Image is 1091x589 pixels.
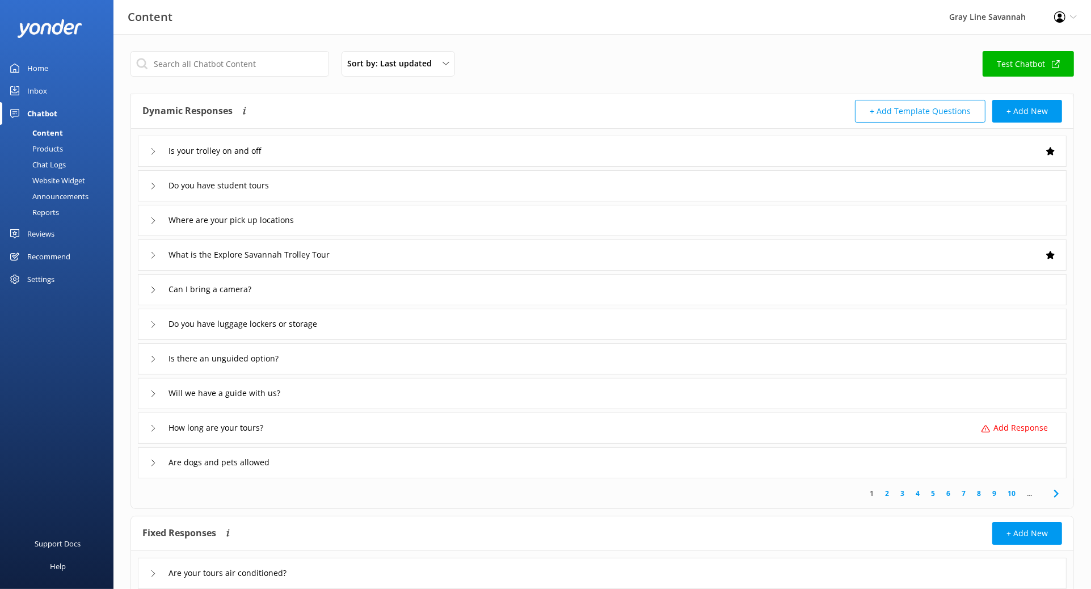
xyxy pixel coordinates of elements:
span: Will we have a guide with us? [169,387,280,399]
a: Test Chatbot [983,51,1074,77]
a: 10 [1002,488,1021,499]
div: Website Widget [7,173,85,188]
div: Home [27,57,48,79]
span: Can I bring a camera? [169,283,251,296]
a: Products [7,141,113,157]
a: 7 [956,488,971,499]
a: Announcements [7,188,113,204]
h4: Fixed Responses [142,522,216,545]
span: Are dogs and pets allowed [169,456,269,469]
a: Content [7,125,113,141]
h3: Content [128,8,172,26]
a: 4 [910,488,925,499]
span: Where are your pick up locations [169,214,294,226]
div: Settings [27,268,54,291]
span: What is the Explore Savannah Trolley Tour [169,249,330,261]
div: Products [7,141,63,157]
a: Reports [7,204,113,220]
a: 1 [864,488,879,499]
a: 8 [971,488,987,499]
span: Is there an unguided option? [169,352,279,365]
div: Reviews [27,222,54,245]
img: yonder-white-logo.png [17,19,82,38]
span: ... [1021,488,1038,499]
div: Reports [7,204,59,220]
div: Help [50,555,66,578]
p: Add Response [993,422,1048,434]
div: Chat Logs [7,157,66,173]
a: 9 [987,488,1002,499]
a: Website Widget [7,173,113,188]
div: Inbox [27,79,47,102]
span: Sort by: Last updated [347,57,439,70]
input: Search all Chatbot Content [130,51,329,77]
span: Do you have luggage lockers or storage [169,318,317,330]
a: 2 [879,488,895,499]
span: How long are your tours? [169,422,263,434]
button: + Add Template Questions [855,100,985,123]
a: 3 [895,488,910,499]
a: Chat Logs [7,157,113,173]
div: Announcements [7,188,89,204]
button: + Add New [992,100,1062,123]
div: Chatbot [27,102,57,125]
span: Is your trolley on and off [169,145,261,157]
a: 6 [941,488,956,499]
div: Content [7,125,63,141]
div: Support Docs [35,532,81,555]
button: + Add New [992,522,1062,545]
div: Recommend [27,245,70,268]
span: Are your tours air conditioned? [169,567,287,579]
h4: Dynamic Responses [142,100,233,123]
a: 5 [925,488,941,499]
span: Do you have student tours [169,179,269,192]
